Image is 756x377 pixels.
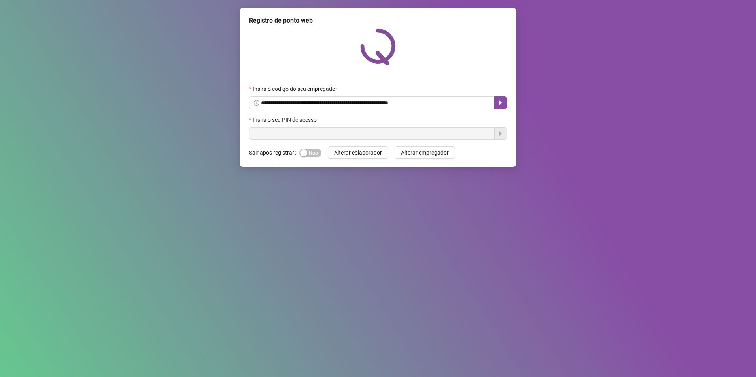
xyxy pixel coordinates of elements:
div: Registro de ponto web [249,16,507,25]
img: QRPoint [360,28,396,65]
label: Insira o seu PIN de acesso [249,115,322,124]
span: info-circle [254,100,259,106]
button: Alterar empregador [395,146,455,159]
span: Alterar colaborador [334,148,382,157]
label: Insira o código do seu empregador [249,85,342,93]
span: Alterar empregador [401,148,449,157]
span: caret-right [497,100,504,106]
button: Alterar colaborador [328,146,388,159]
label: Sair após registrar [249,146,299,159]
